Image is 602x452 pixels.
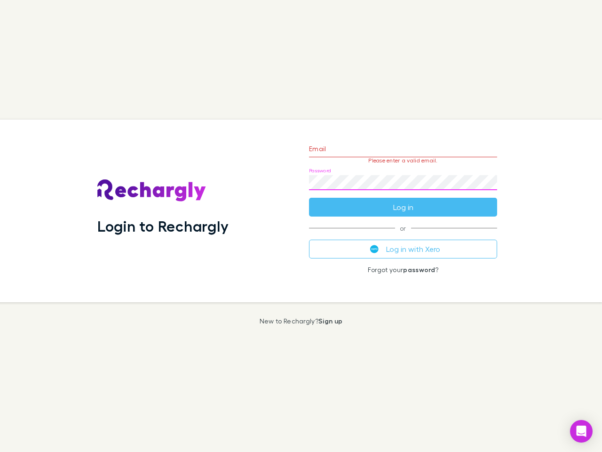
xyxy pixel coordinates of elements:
[309,266,497,274] p: Forgot your ?
[570,420,593,443] div: Open Intercom Messenger
[309,167,331,174] label: Password
[260,317,343,325] p: New to Rechargly?
[318,317,342,325] a: Sign up
[97,179,206,202] img: Rechargly's Logo
[309,157,497,164] p: Please enter a valid email.
[97,217,229,235] h1: Login to Rechargly
[403,266,435,274] a: password
[370,245,379,253] img: Xero's logo
[309,240,497,258] button: Log in with Xero
[309,198,497,217] button: Log in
